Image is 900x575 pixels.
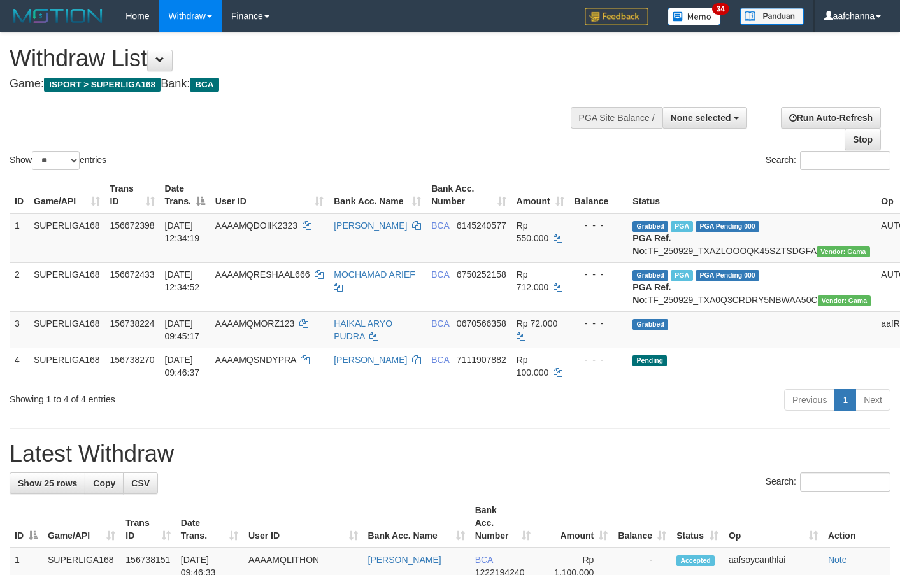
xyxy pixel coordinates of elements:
span: Vendor URL: https://trx31.1velocity.biz [818,295,871,306]
a: 1 [834,389,856,411]
label: Search: [766,151,890,170]
span: AAAAMQRESHAAL666 [215,269,310,280]
th: User ID: activate to sort column ascending [243,499,363,548]
td: 1 [10,213,29,263]
h1: Latest Withdraw [10,441,890,467]
div: Showing 1 to 4 of 4 entries [10,388,366,406]
span: Marked by aafsoycanthlai [671,270,693,281]
span: BCA [431,318,449,329]
td: SUPERLIGA168 [29,311,105,348]
span: Rp 550.000 [517,220,549,243]
span: Copy 0670566358 to clipboard [457,318,506,329]
img: Button%20Memo.svg [668,8,721,25]
span: 156738224 [110,318,155,329]
span: Show 25 rows [18,478,77,488]
input: Search: [800,472,890,492]
label: Show entries [10,151,106,170]
span: 156672433 [110,269,155,280]
a: Run Auto-Refresh [781,107,881,129]
span: PGA Pending [696,221,759,232]
span: BCA [475,555,493,565]
span: None selected [671,113,731,123]
b: PGA Ref. No: [632,233,671,256]
th: Amount: activate to sort column ascending [511,177,569,213]
span: AAAAMQSNDYPRA [215,355,296,365]
th: User ID: activate to sort column ascending [210,177,329,213]
th: Game/API: activate to sort column ascending [43,499,120,548]
td: TF_250929_TXAZLOOOQK45SZTSDGFA [627,213,876,263]
span: 156738270 [110,355,155,365]
a: CSV [123,472,158,494]
td: 3 [10,311,29,348]
td: SUPERLIGA168 [29,348,105,384]
td: SUPERLIGA168 [29,213,105,263]
span: [DATE] 12:34:52 [165,269,200,292]
div: - - - [575,317,623,330]
img: MOTION_logo.png [10,6,106,25]
th: Status: activate to sort column ascending [671,499,724,548]
span: Grabbed [632,221,668,232]
input: Search: [800,151,890,170]
a: [PERSON_NAME] [334,355,407,365]
div: - - - [575,353,623,366]
span: Copy 7111907882 to clipboard [457,355,506,365]
span: Copy 6750252158 to clipboard [457,269,506,280]
a: MOCHAMAD ARIEF [334,269,415,280]
th: Bank Acc. Name: activate to sort column ascending [363,499,470,548]
td: SUPERLIGA168 [29,262,105,311]
span: Rp 712.000 [517,269,549,292]
span: Copy [93,478,115,488]
th: Trans ID: activate to sort column ascending [120,499,175,548]
span: AAAAMQMORZ123 [215,318,294,329]
th: Op: activate to sort column ascending [724,499,823,548]
div: - - - [575,219,623,232]
span: PGA Pending [696,270,759,281]
span: [DATE] 09:46:37 [165,355,200,378]
span: Accepted [676,555,715,566]
th: Amount: activate to sort column ascending [536,499,613,548]
span: BCA [431,355,449,365]
td: 4 [10,348,29,384]
th: ID: activate to sort column descending [10,499,43,548]
label: Search: [766,472,890,492]
a: Show 25 rows [10,472,85,494]
a: Copy [85,472,124,494]
div: PGA Site Balance / [571,107,662,129]
th: Bank Acc. Number: activate to sort column ascending [426,177,511,213]
h4: Game: Bank: [10,78,587,90]
a: Next [855,389,890,411]
h1: Withdraw List [10,46,587,71]
a: [PERSON_NAME] [368,555,441,565]
span: BCA [431,220,449,231]
span: ISPORT > SUPERLIGA168 [44,78,161,92]
span: AAAAMQDOIIK2323 [215,220,297,231]
span: BCA [190,78,218,92]
span: Vendor URL: https://trx31.1velocity.biz [817,246,870,257]
span: Rp 100.000 [517,355,549,378]
th: Bank Acc. Name: activate to sort column ascending [329,177,426,213]
img: panduan.png [740,8,804,25]
span: CSV [131,478,150,488]
img: Feedback.jpg [585,8,648,25]
span: 34 [712,3,729,15]
span: [DATE] 09:45:17 [165,318,200,341]
th: Game/API: activate to sort column ascending [29,177,105,213]
th: Date Trans.: activate to sort column descending [160,177,210,213]
th: Status [627,177,876,213]
th: Trans ID: activate to sort column ascending [105,177,160,213]
td: TF_250929_TXA0Q3CRDRY5NBWAA50C [627,262,876,311]
span: Rp 72.000 [517,318,558,329]
span: Pending [632,355,667,366]
b: PGA Ref. No: [632,282,671,305]
span: BCA [431,269,449,280]
button: None selected [662,107,747,129]
span: [DATE] 12:34:19 [165,220,200,243]
th: Action [823,499,890,548]
th: Bank Acc. Number: activate to sort column ascending [470,499,536,548]
div: - - - [575,268,623,281]
a: Previous [784,389,835,411]
a: [PERSON_NAME] [334,220,407,231]
span: Copy 6145240577 to clipboard [457,220,506,231]
span: Grabbed [632,270,668,281]
select: Showentries [32,151,80,170]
